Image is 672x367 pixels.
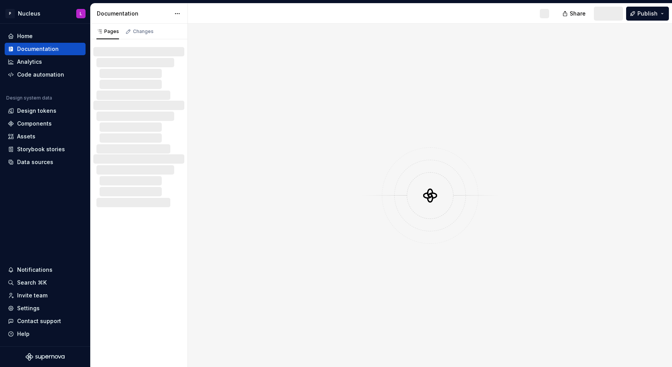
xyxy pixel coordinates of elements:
button: Publish [626,7,669,21]
div: Design system data [6,95,52,101]
a: Design tokens [5,105,86,117]
span: Share [570,10,586,17]
button: Search ⌘K [5,276,86,289]
div: Design tokens [17,107,56,115]
div: Search ⌘K [17,279,47,287]
div: Changes [133,28,154,35]
a: Data sources [5,156,86,168]
div: P [5,9,15,18]
div: L [80,10,82,17]
div: Nucleus [18,10,40,17]
div: Data sources [17,158,53,166]
button: Notifications [5,264,86,276]
button: Share [558,7,591,21]
button: PNucleusL [2,5,89,22]
span: Publish [637,10,658,17]
a: Settings [5,302,86,315]
div: Documentation [97,10,170,17]
a: Invite team [5,289,86,302]
div: Assets [17,133,35,140]
div: Code automation [17,71,64,79]
a: Home [5,30,86,42]
a: Code automation [5,68,86,81]
div: Home [17,32,33,40]
div: Documentation [17,45,59,53]
div: Help [17,330,30,338]
button: Contact support [5,315,86,327]
a: Assets [5,130,86,143]
button: Help [5,328,86,340]
div: Settings [17,304,40,312]
div: Invite team [17,292,47,299]
svg: Supernova Logo [26,353,65,361]
div: Pages [96,28,119,35]
a: Documentation [5,43,86,55]
div: Storybook stories [17,145,65,153]
a: Analytics [5,56,86,68]
a: Storybook stories [5,143,86,156]
div: Components [17,120,52,128]
div: Analytics [17,58,42,66]
a: Components [5,117,86,130]
div: Notifications [17,266,52,274]
div: Contact support [17,317,61,325]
